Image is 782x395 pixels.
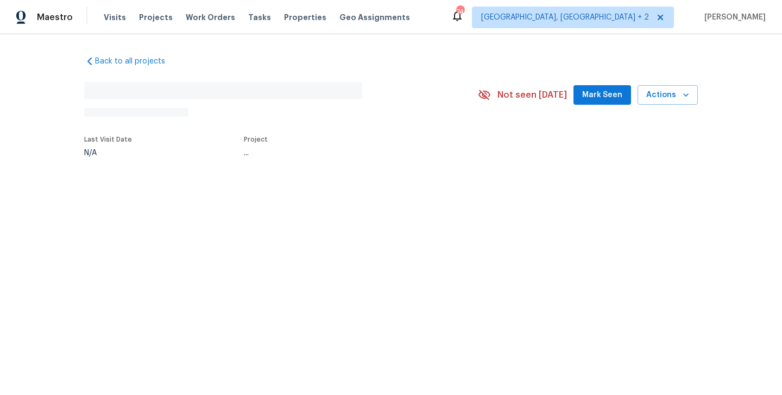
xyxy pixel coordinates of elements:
[497,90,567,100] span: Not seen [DATE]
[456,7,464,17] div: 74
[582,88,622,102] span: Mark Seen
[248,14,271,21] span: Tasks
[481,12,649,23] span: [GEOGRAPHIC_DATA], [GEOGRAPHIC_DATA] + 2
[186,12,235,23] span: Work Orders
[573,85,631,105] button: Mark Seen
[244,149,452,157] div: ...
[638,85,698,105] button: Actions
[84,149,132,157] div: N/A
[37,12,73,23] span: Maestro
[244,136,268,143] span: Project
[700,12,766,23] span: [PERSON_NAME]
[339,12,410,23] span: Geo Assignments
[84,136,132,143] span: Last Visit Date
[104,12,126,23] span: Visits
[139,12,173,23] span: Projects
[284,12,326,23] span: Properties
[646,88,689,102] span: Actions
[84,56,188,67] a: Back to all projects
